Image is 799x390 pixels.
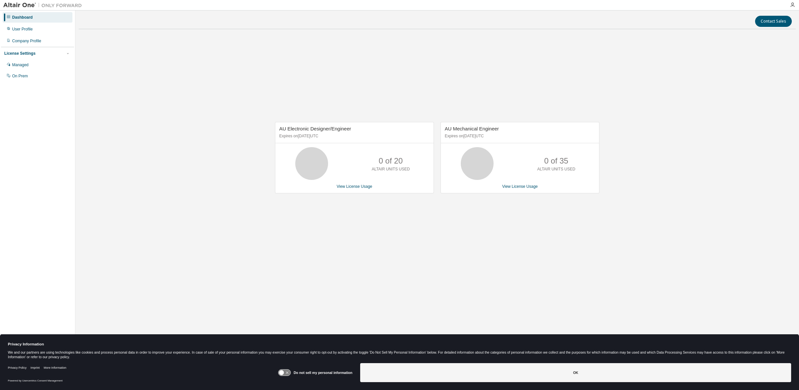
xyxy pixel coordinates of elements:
a: View License Usage [337,184,372,189]
p: Expires on [DATE] UTC [445,133,594,139]
div: User Profile [12,27,33,32]
p: 0 of 20 [379,155,403,166]
p: ALTAIR UNITS USED [537,166,575,172]
div: On Prem [12,73,28,79]
button: Contact Sales [755,16,792,27]
span: AU Electronic Designer/Engineer [279,126,351,131]
img: Altair One [3,2,85,9]
a: View License Usage [502,184,538,189]
div: Dashboard [12,15,33,20]
div: Company Profile [12,38,41,44]
div: License Settings [4,51,35,56]
p: 0 of 35 [544,155,568,166]
p: Expires on [DATE] UTC [279,133,428,139]
p: ALTAIR UNITS USED [372,166,410,172]
div: Managed [12,62,29,68]
span: AU Mechanical Engineer [445,126,499,131]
